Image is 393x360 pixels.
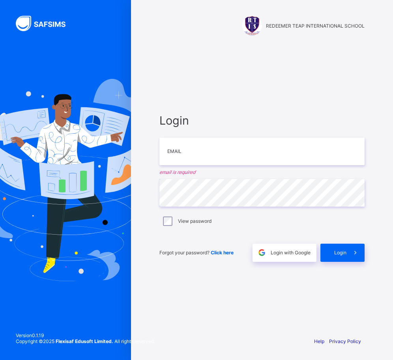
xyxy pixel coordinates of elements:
span: Login [159,114,365,127]
span: Login [334,250,346,256]
strong: Flexisaf Edusoft Limited. [56,338,113,344]
img: google.396cfc9801f0270233282035f929180a.svg [257,248,266,257]
span: Copyright © 2025 All rights reserved. [16,338,155,344]
em: email is required [159,169,365,175]
span: REDEEMER TEAP INTERNATIONAL SCHOOL [266,23,365,29]
span: Login with Google [271,250,311,256]
a: Help [314,338,324,344]
span: Version 0.1.19 [16,332,155,338]
label: View password [178,218,211,224]
a: Click here [211,250,234,256]
img: SAFSIMS Logo [16,16,75,31]
a: Privacy Policy [329,338,361,344]
span: Forgot your password? [159,250,234,256]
